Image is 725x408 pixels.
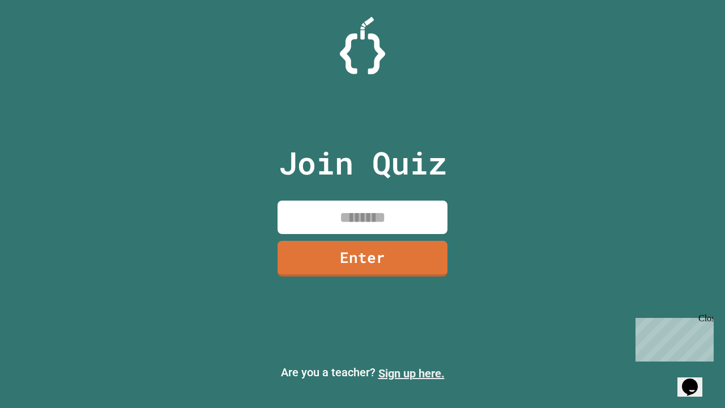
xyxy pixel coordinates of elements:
a: Sign up here. [378,367,445,380]
p: Are you a teacher? [9,364,716,382]
iframe: chat widget [631,313,714,362]
iframe: chat widget [677,363,714,397]
p: Join Quiz [279,139,447,186]
div: Chat with us now!Close [5,5,78,72]
img: Logo.svg [340,17,385,74]
a: Enter [278,241,447,277]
